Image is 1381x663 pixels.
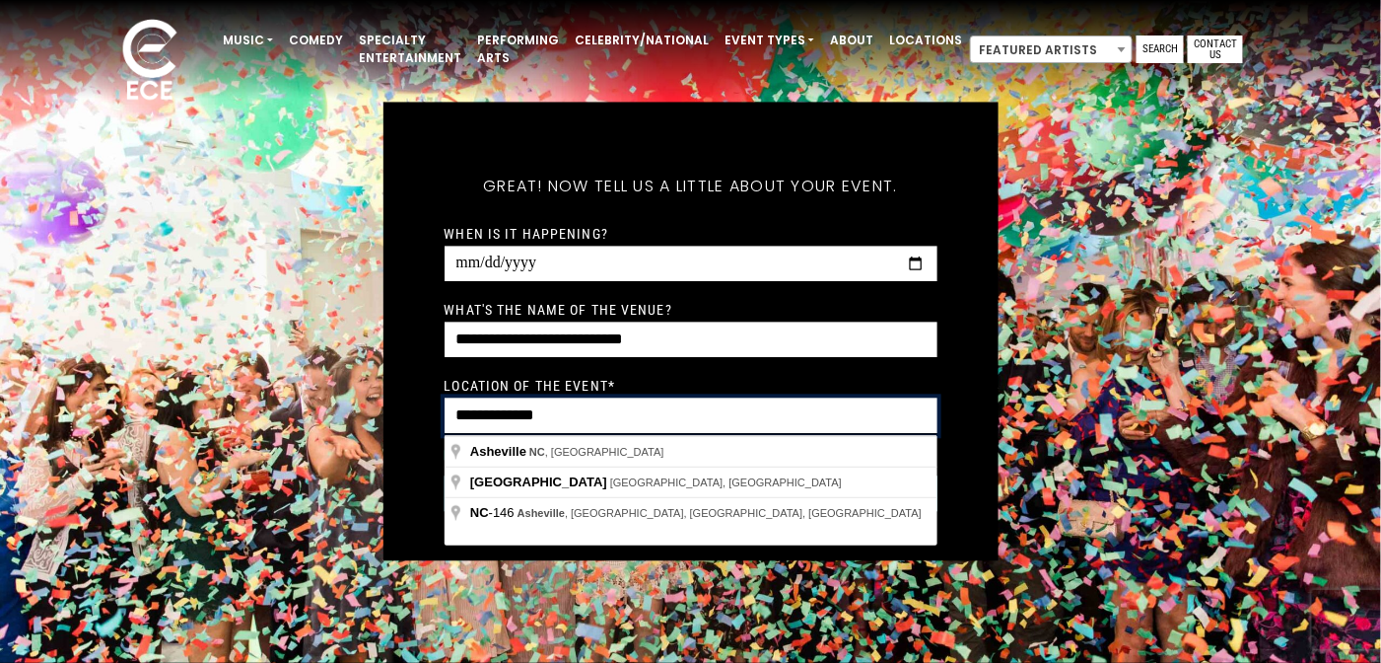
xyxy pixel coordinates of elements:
[971,37,1132,64] span: Featured Artists
[567,24,717,57] a: Celebrity/National
[529,446,664,458] span: , [GEOGRAPHIC_DATA]
[717,24,822,57] a: Event Types
[470,475,607,489] span: [GEOGRAPHIC_DATA]
[470,505,518,520] span: -146
[101,14,199,110] img: ece_new_logo_whitev2-1.png
[610,477,842,488] span: [GEOGRAPHIC_DATA], [GEOGRAPHIC_DATA]
[881,24,970,57] a: Locations
[1188,36,1243,63] a: Contact Us
[445,152,937,223] h5: Great! Now tell us a little about your event.
[445,302,672,320] label: What's the name of the venue?
[518,507,922,519] span: , [GEOGRAPHIC_DATA], [GEOGRAPHIC_DATA], [GEOGRAPHIC_DATA]
[822,24,881,57] a: About
[281,24,351,57] a: Comedy
[445,378,616,396] label: Location of the event
[970,36,1133,63] span: Featured Artists
[1137,36,1184,63] a: Search
[470,444,526,459] span: Asheville
[470,505,489,520] span: NC
[215,24,281,57] a: Music
[469,24,567,75] a: Performing Arts
[529,446,545,458] span: NC
[518,507,565,519] span: Asheville
[445,226,609,244] label: When is it happening?
[351,24,469,75] a: Specialty Entertainment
